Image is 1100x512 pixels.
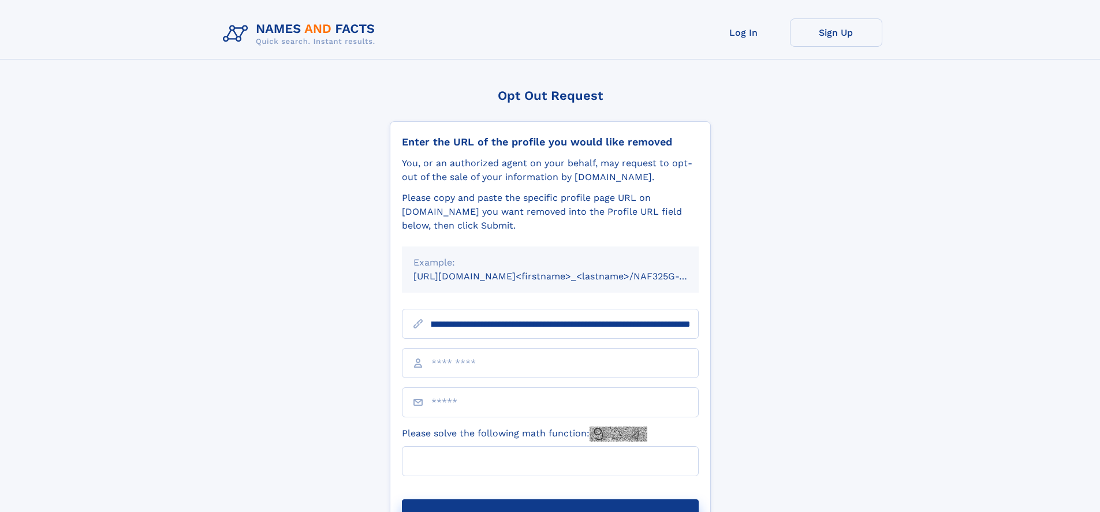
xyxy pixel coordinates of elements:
[413,271,721,282] small: [URL][DOMAIN_NAME]<firstname>_<lastname>/NAF325G-xxxxxxxx
[402,427,647,442] label: Please solve the following math function:
[390,88,711,103] div: Opt Out Request
[218,18,385,50] img: Logo Names and Facts
[402,136,699,148] div: Enter the URL of the profile you would like removed
[402,156,699,184] div: You, or an authorized agent on your behalf, may request to opt-out of the sale of your informatio...
[790,18,882,47] a: Sign Up
[413,256,687,270] div: Example:
[698,18,790,47] a: Log In
[402,191,699,233] div: Please copy and paste the specific profile page URL on [DOMAIN_NAME] you want removed into the Pr...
